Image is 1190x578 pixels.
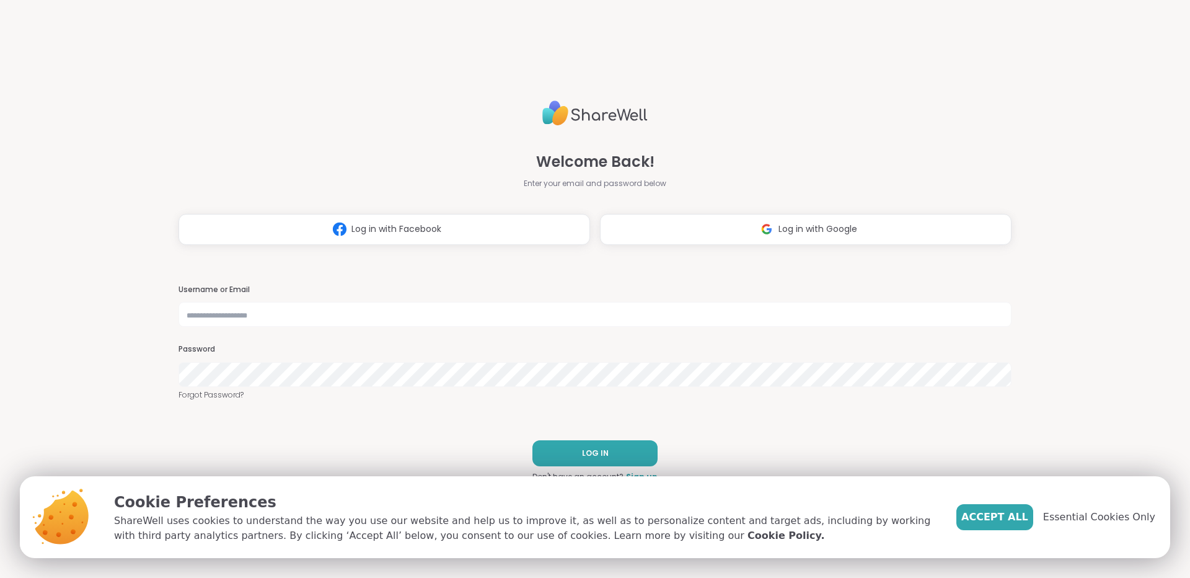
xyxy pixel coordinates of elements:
button: Log in with Facebook [178,214,590,245]
span: Welcome Back! [536,151,654,173]
span: Don't have an account? [532,471,624,482]
button: LOG IN [532,440,658,466]
img: ShareWell Logomark [755,218,778,241]
img: ShareWell Logo [542,96,648,131]
button: Accept All [956,504,1033,530]
span: Enter your email and password below [524,178,666,189]
span: Log in with Facebook [351,223,441,236]
span: Accept All [961,510,1028,525]
h3: Username or Email [178,285,1011,295]
span: Log in with Google [778,223,857,236]
span: LOG IN [582,448,609,459]
p: ShareWell uses cookies to understand the way you use our website and help us to improve it, as we... [114,514,937,543]
h3: Password [178,344,1011,355]
p: Cookie Preferences [114,491,937,514]
a: Forgot Password? [178,389,1011,401]
img: ShareWell Logomark [328,218,351,241]
a: Sign up [626,471,658,482]
a: Cookie Policy. [747,528,824,543]
button: Log in with Google [600,214,1011,245]
span: Essential Cookies Only [1043,510,1155,525]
